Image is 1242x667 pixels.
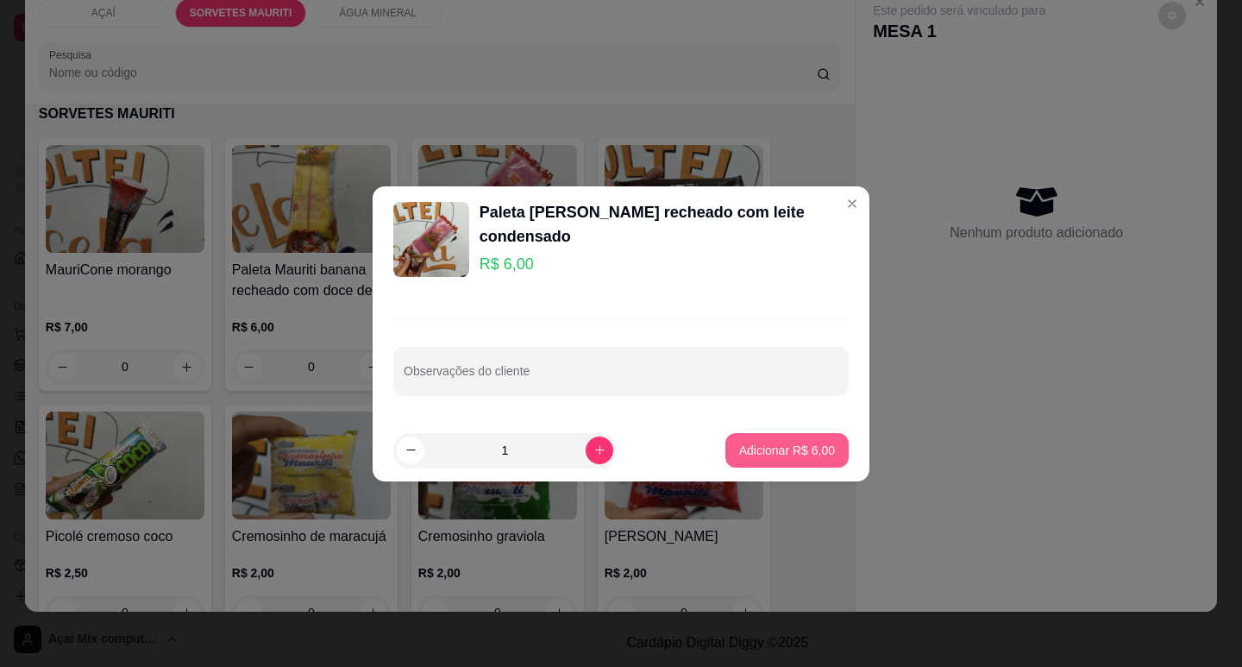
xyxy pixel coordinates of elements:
button: decrease-product-quantity [397,437,424,464]
p: R$ 6,00 [480,252,849,276]
button: Close [838,190,866,217]
img: product-image [393,202,469,278]
button: increase-product-quantity [586,437,613,464]
input: Observações do cliente [404,369,838,387]
button: Adicionar R$ 6,00 [725,433,849,468]
p: Adicionar R$ 6,00 [739,442,835,459]
div: Paleta [PERSON_NAME] recheado com leite condensado [480,200,849,249]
